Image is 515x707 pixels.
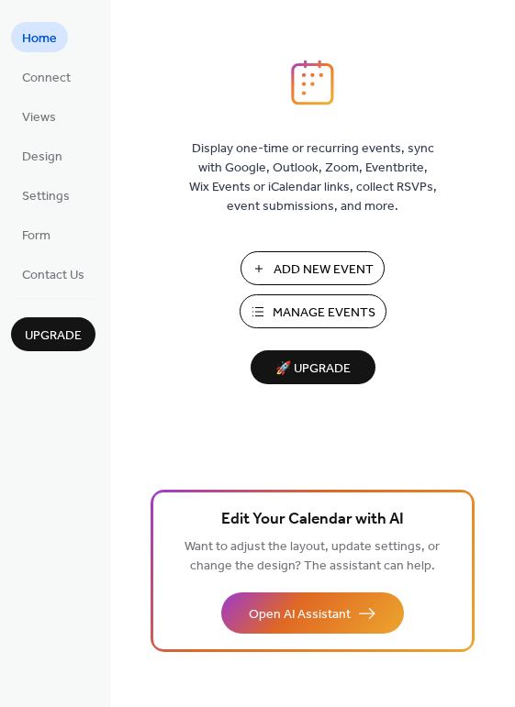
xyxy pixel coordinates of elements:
[11,219,62,249] a: Form
[11,61,82,92] a: Connect
[11,259,95,289] a: Contact Us
[11,101,67,131] a: Views
[273,304,375,323] span: Manage Events
[22,29,57,49] span: Home
[241,251,385,285] button: Add New Event
[221,507,404,533] span: Edit Your Calendar with AI
[240,294,386,328] button: Manage Events
[291,60,333,105] img: logo_icon.svg
[22,187,70,206] span: Settings
[221,592,404,634] button: Open AI Assistant
[11,180,81,210] a: Settings
[249,605,351,624] span: Open AI Assistant
[22,226,50,246] span: Form
[11,317,95,351] button: Upgrade
[185,535,440,579] span: Want to adjust the layout, update settings, or change the design? The assistant can help.
[274,260,374,280] span: Add New Event
[22,108,56,127] span: Views
[22,69,71,88] span: Connect
[22,266,84,285] span: Contact Us
[262,357,364,381] span: 🚀 Upgrade
[11,22,68,52] a: Home
[189,139,437,216] span: Display one-time or recurring events, sync with Google, Outlook, Zoom, Eventbrite, Wix Events or ...
[25,326,82,346] span: Upgrade
[11,140,73,171] a: Design
[251,350,375,384] button: 🚀 Upgrade
[22,148,62,167] span: Design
